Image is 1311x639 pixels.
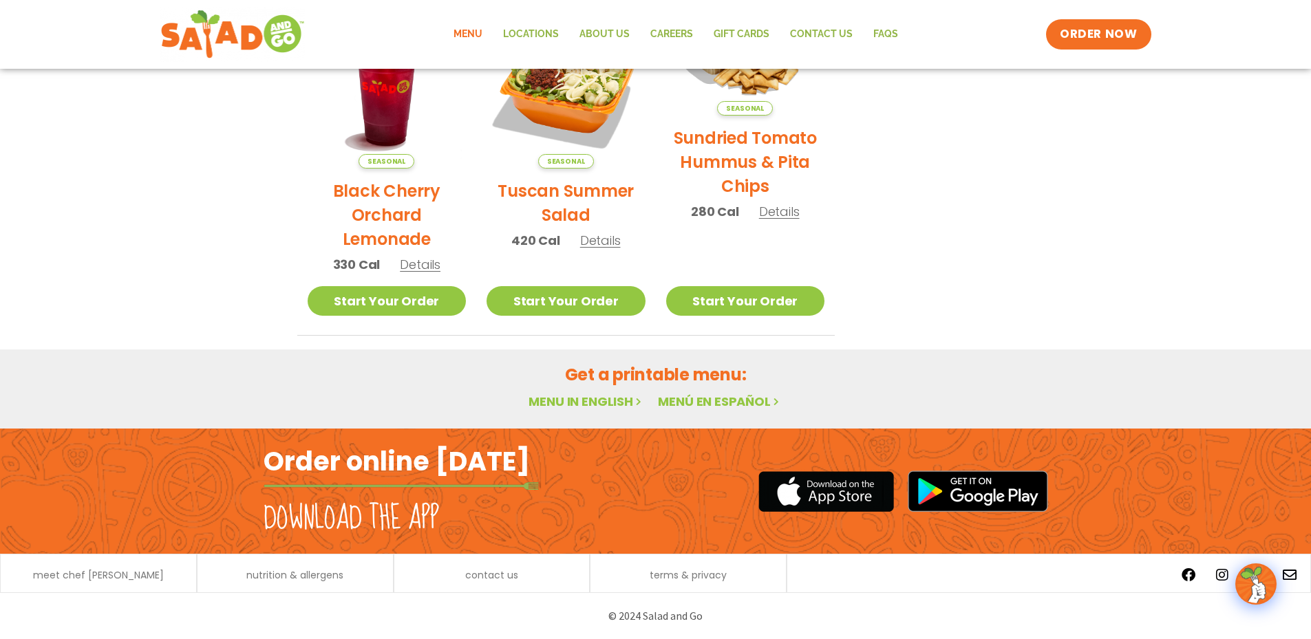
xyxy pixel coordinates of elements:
a: Contact Us [780,19,863,50]
a: GIFT CARDS [703,19,780,50]
span: Details [759,203,800,220]
a: FAQs [863,19,908,50]
span: Seasonal [538,154,594,169]
span: Details [400,256,440,273]
h2: Download the app [264,499,439,538]
a: About Us [569,19,640,50]
span: Details [580,232,621,249]
h2: Order online [DATE] [264,444,530,478]
a: Start Your Order [487,286,646,316]
a: Locations [493,19,569,50]
img: appstore [758,469,894,514]
span: 280 Cal [691,202,739,221]
span: 330 Cal [333,255,381,274]
span: ORDER NOW [1060,26,1137,43]
h2: Sundried Tomato Hummus & Pita Chips [666,126,825,198]
a: terms & privacy [650,570,727,580]
a: Start Your Order [666,286,825,316]
a: contact us [465,570,518,580]
img: google_play [908,470,1048,512]
h2: Get a printable menu: [297,362,1014,387]
h2: Black Cherry Orchard Lemonade [308,179,467,251]
p: © 2024 Salad and Go [270,607,1041,625]
img: new-SAG-logo-768×292 [160,7,306,62]
nav: Menu [443,19,908,50]
span: Seasonal [359,154,414,169]
a: Careers [640,19,703,50]
a: ORDER NOW [1046,19,1151,50]
a: nutrition & allergens [246,570,343,580]
span: 420 Cal [511,231,560,250]
h2: Tuscan Summer Salad [487,179,646,227]
span: Seasonal [717,101,773,116]
a: Menú en español [658,393,782,410]
a: Menu in English [529,393,644,410]
img: wpChatIcon [1237,565,1275,603]
a: Menu [443,19,493,50]
img: fork [264,482,539,490]
img: Product photo for Black Cherry Orchard Lemonade [308,10,467,169]
a: meet chef [PERSON_NAME] [33,570,164,580]
a: Start Your Order [308,286,467,316]
img: Product photo for Tuscan Summer Salad [487,10,646,169]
